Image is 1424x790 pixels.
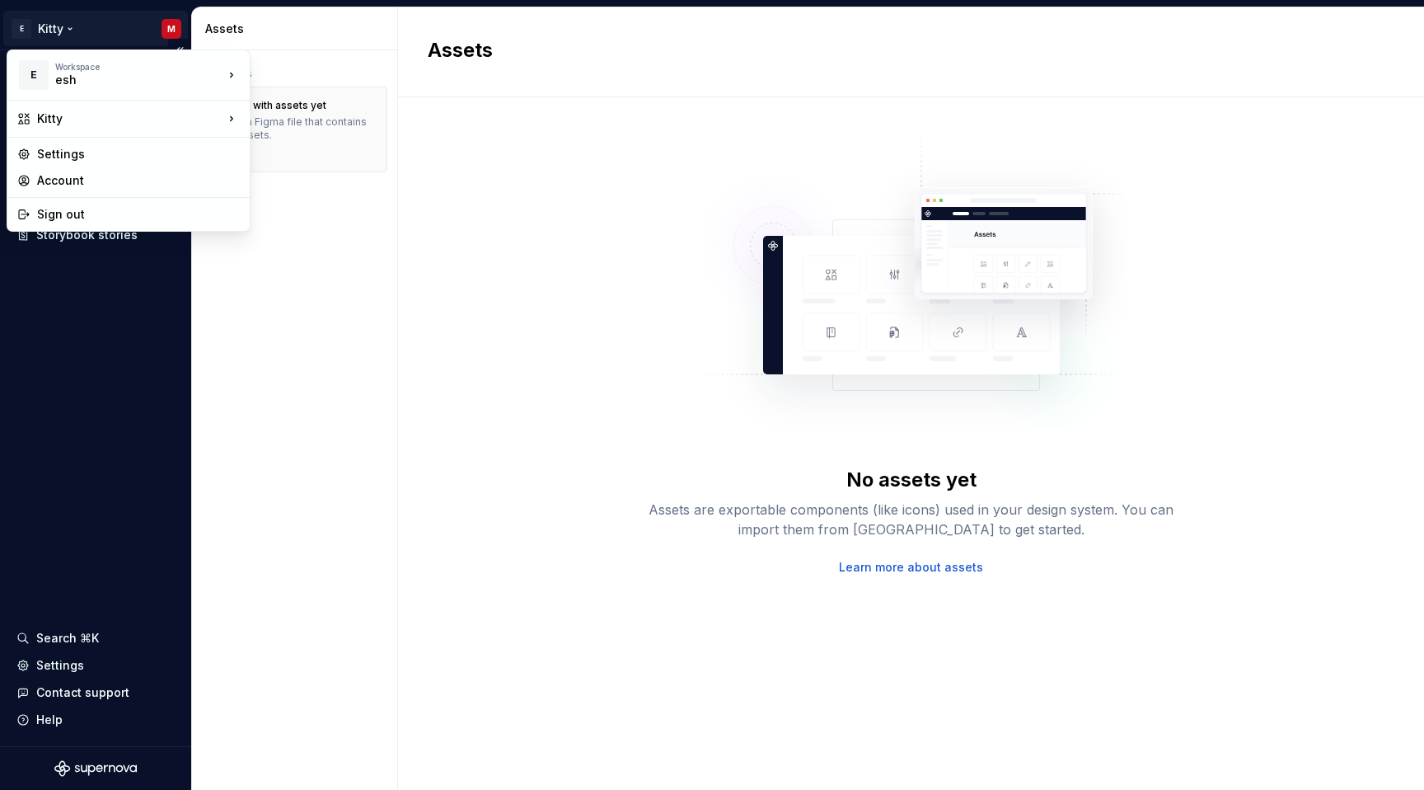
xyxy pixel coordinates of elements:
div: Account [37,172,240,189]
div: Kitty [37,111,223,127]
div: Settings [37,146,240,162]
div: Workspace [55,62,223,72]
div: E [19,60,49,90]
div: esh [55,72,195,88]
div: Sign out [37,206,240,223]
